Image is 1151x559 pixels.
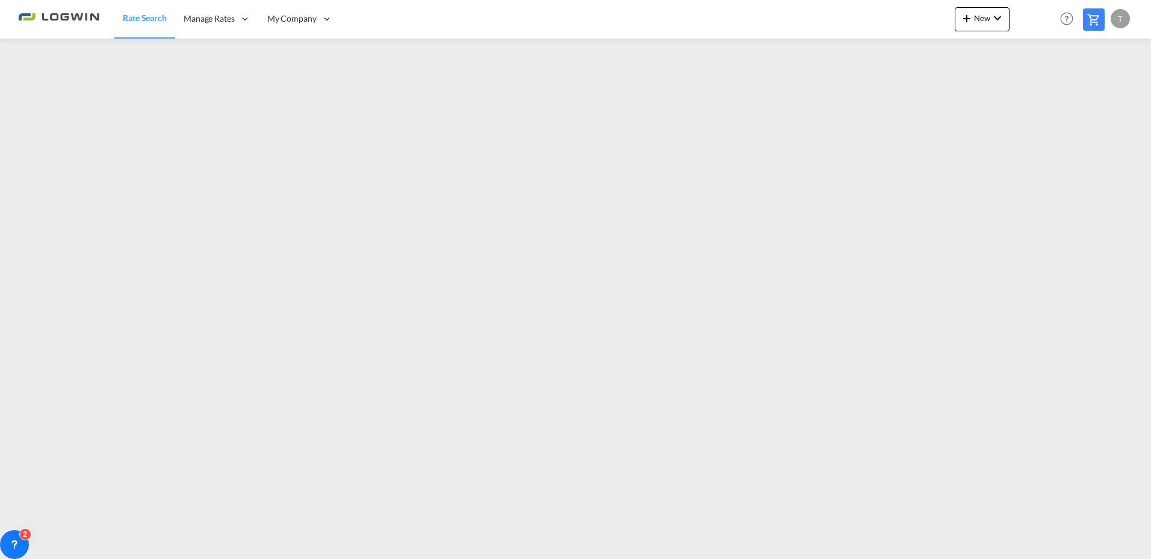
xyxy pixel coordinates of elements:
[267,13,317,25] span: My Company
[1111,9,1130,28] div: T
[18,5,99,33] img: 2761ae10d95411efa20a1f5e0282d2d7.png
[960,13,1005,23] span: New
[955,7,1010,31] button: icon-plus 400-fgNewicon-chevron-down
[1056,8,1083,30] div: Help
[184,13,235,25] span: Manage Rates
[1056,8,1077,29] span: Help
[990,11,1005,25] md-icon: icon-chevron-down
[123,13,167,23] span: Rate Search
[960,11,974,25] md-icon: icon-plus 400-fg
